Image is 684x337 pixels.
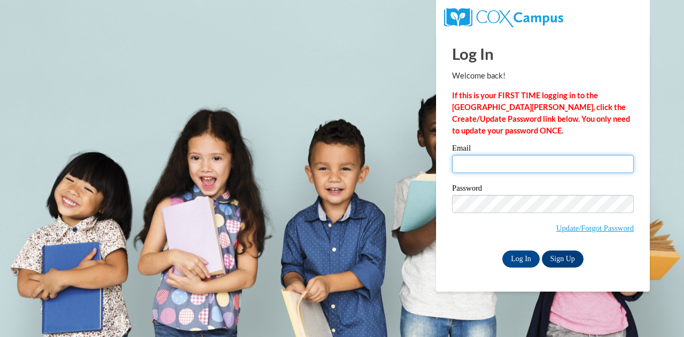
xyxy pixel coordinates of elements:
[444,12,563,21] a: COX Campus
[452,91,630,135] strong: If this is your FIRST TIME logging in to the [GEOGRAPHIC_DATA][PERSON_NAME], click the Create/Upd...
[452,144,634,155] label: Email
[542,250,584,268] a: Sign Up
[556,224,634,232] a: Update/Forgot Password
[502,250,540,268] input: Log In
[452,43,634,65] h1: Log In
[452,184,634,195] label: Password
[452,70,634,82] p: Welcome back!
[444,8,563,27] img: COX Campus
